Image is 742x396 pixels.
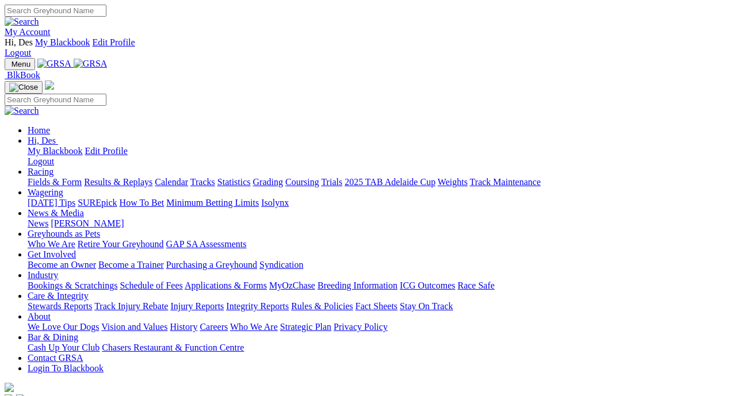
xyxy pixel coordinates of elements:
[28,198,737,208] div: Wagering
[78,239,164,249] a: Retire Your Greyhound
[28,198,75,207] a: [DATE] Tips
[12,60,30,68] span: Menu
[5,94,106,106] input: Search
[28,136,56,145] span: Hi, Des
[28,332,78,342] a: Bar & Dining
[28,146,83,156] a: My Blackbook
[155,177,188,187] a: Calendar
[45,80,54,90] img: logo-grsa-white.png
[5,81,43,94] button: Toggle navigation
[259,260,303,270] a: Syndication
[28,218,737,229] div: News & Media
[190,177,215,187] a: Tracks
[101,322,167,332] a: Vision and Values
[334,322,388,332] a: Privacy Policy
[28,156,54,166] a: Logout
[5,383,14,392] img: logo-grsa-white.png
[28,322,737,332] div: About
[9,83,38,92] img: Close
[5,37,33,47] span: Hi, Des
[85,146,128,156] a: Edit Profile
[217,177,251,187] a: Statistics
[7,70,40,80] span: BlkBook
[345,177,435,187] a: 2025 TAB Adelaide Cup
[400,280,455,290] a: ICG Outcomes
[28,280,737,291] div: Industry
[28,187,63,197] a: Wagering
[28,291,89,301] a: Care & Integrity
[226,301,289,311] a: Integrity Reports
[28,322,99,332] a: We Love Our Dogs
[28,177,82,187] a: Fields & Form
[28,301,737,312] div: Care & Integrity
[230,322,278,332] a: Who We Are
[5,17,39,27] img: Search
[318,280,397,290] a: Breeding Information
[5,106,39,116] img: Search
[28,239,75,249] a: Who We Are
[37,59,71,69] img: GRSA
[185,280,267,290] a: Applications & Forms
[253,177,283,187] a: Grading
[457,280,494,290] a: Race Safe
[470,177,541,187] a: Track Maintenance
[321,177,342,187] a: Trials
[28,136,58,145] a: Hi, Des
[280,322,331,332] a: Strategic Plan
[28,363,104,373] a: Login To Blackbook
[28,312,51,321] a: About
[78,198,117,207] a: SUREpick
[28,301,92,311] a: Stewards Reports
[400,301,453,311] a: Stay On Track
[28,239,737,249] div: Greyhounds as Pets
[5,70,40,80] a: BlkBook
[5,5,106,17] input: Search
[28,146,737,167] div: Hi, Des
[120,198,165,207] a: How To Bet
[120,280,182,290] a: Schedule of Fees
[98,260,164,270] a: Become a Trainer
[28,218,48,228] a: News
[28,260,737,270] div: Get Involved
[200,322,228,332] a: Careers
[166,239,247,249] a: GAP SA Assessments
[74,59,108,69] img: GRSA
[28,125,50,135] a: Home
[170,301,224,311] a: Injury Reports
[94,301,168,311] a: Track Injury Rebate
[170,322,197,332] a: History
[261,198,289,207] a: Isolynx
[5,37,737,58] div: My Account
[28,270,58,280] a: Industry
[355,301,397,311] a: Fact Sheets
[84,177,152,187] a: Results & Replays
[51,218,124,228] a: [PERSON_NAME]
[28,260,96,270] a: Become an Owner
[92,37,135,47] a: Edit Profile
[291,301,353,311] a: Rules & Policies
[28,177,737,187] div: Racing
[28,280,117,290] a: Bookings & Scratchings
[285,177,319,187] a: Coursing
[28,229,100,239] a: Greyhounds as Pets
[35,37,90,47] a: My Blackbook
[28,249,76,259] a: Get Involved
[269,280,315,290] a: MyOzChase
[5,58,35,70] button: Toggle navigation
[166,198,259,207] a: Minimum Betting Limits
[28,343,100,352] a: Cash Up Your Club
[28,343,737,353] div: Bar & Dining
[5,27,51,37] a: My Account
[102,343,244,352] a: Chasers Restaurant & Function Centre
[166,260,257,270] a: Purchasing a Greyhound
[5,48,31,57] a: Logout
[28,167,53,176] a: Racing
[28,353,83,363] a: Contact GRSA
[438,177,468,187] a: Weights
[28,208,84,218] a: News & Media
